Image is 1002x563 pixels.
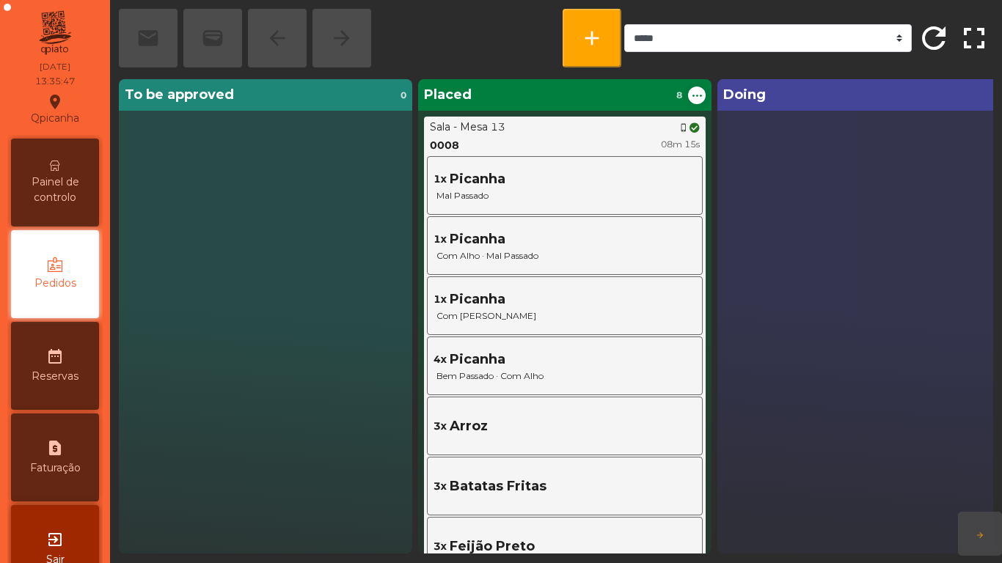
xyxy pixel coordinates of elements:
[430,119,457,135] div: Sala -
[46,93,64,111] i: location_on
[31,91,79,128] div: Qpicanha
[679,123,688,132] span: phone_iphone
[35,75,75,88] div: 13:35:47
[580,26,604,50] span: add
[40,60,70,73] div: [DATE]
[450,290,505,309] span: Picanha
[15,174,95,205] span: Painel de controlo
[46,439,64,457] i: request_page
[661,139,700,150] span: 08m 15s
[430,138,459,153] div: 0008
[434,479,447,494] span: 3x
[434,292,447,307] span: 1x
[30,460,81,476] span: Faturação
[434,172,447,187] span: 1x
[450,416,488,436] span: Arroz
[450,476,546,496] span: Batatas Fritas
[434,352,447,367] span: 4x
[976,531,984,540] span: arrow_forward
[450,229,505,249] span: Picanha
[958,512,1002,556] button: arrow_forward
[450,169,505,189] span: Picanha
[916,21,951,56] span: refresh
[957,21,992,56] span: fullscreen
[723,85,766,105] span: Doing
[915,9,952,67] button: refresh
[434,309,696,323] span: Com [PERSON_NAME]
[32,369,78,384] span: Reservas
[450,350,505,369] span: Picanha
[434,249,696,262] span: Com Alho · Mal Passado
[450,537,535,556] span: Feijão Preto
[34,276,76,291] span: Pedidos
[434,232,447,247] span: 1x
[46,347,64,365] i: date_range
[676,89,682,102] span: 8
[434,419,447,434] span: 3x
[125,85,234,105] span: To be approved
[434,189,696,202] span: Mal Passado
[956,9,993,67] button: fullscreen
[688,87,706,104] button: ...
[424,85,472,105] span: Placed
[434,369,696,383] span: Bem Passado · Com Alho
[460,119,505,135] div: Mesa 13
[434,539,447,554] span: 3x
[563,9,621,67] button: add
[37,7,73,59] img: qpiato
[46,531,64,548] i: exit_to_app
[401,89,406,102] span: 0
